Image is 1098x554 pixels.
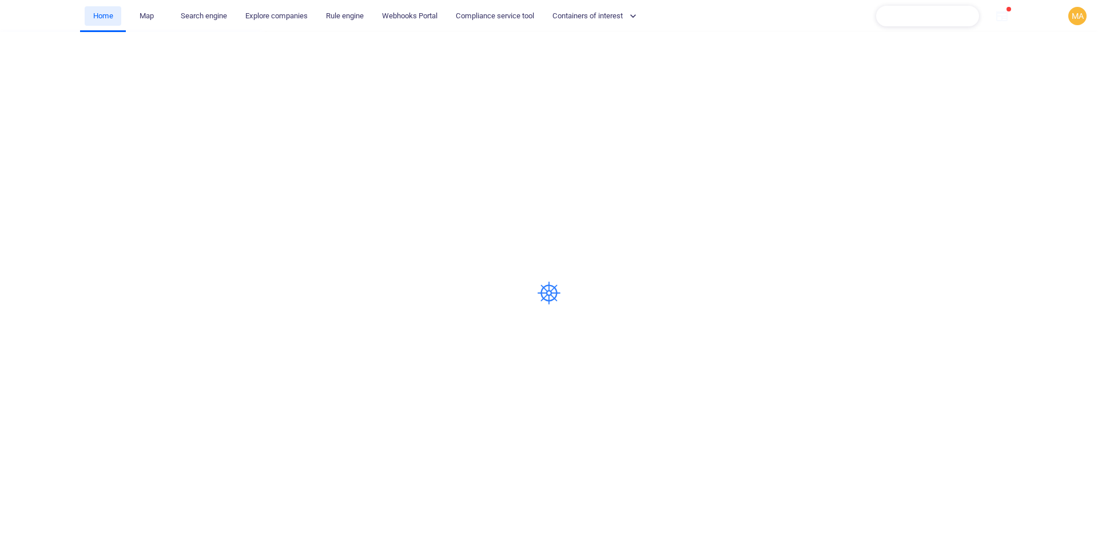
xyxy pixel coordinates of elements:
button: Home [85,6,121,26]
a: Home [89,6,118,26]
a: Rule engine [321,6,368,26]
iframe: Chat [1049,502,1089,545]
button: MA [1066,5,1089,27]
span: MA [1072,11,1084,21]
button: Map [130,6,167,26]
a: Search engine [176,6,232,26]
span: Containers of interest [552,10,636,23]
a: Webhooks Portal [377,6,442,26]
a: Map [135,6,162,26]
a: Explore companies [241,6,312,26]
div: Notification center [1027,9,1041,23]
button: Containers of interest [548,6,646,26]
a: Compliance service tool [451,6,539,26]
